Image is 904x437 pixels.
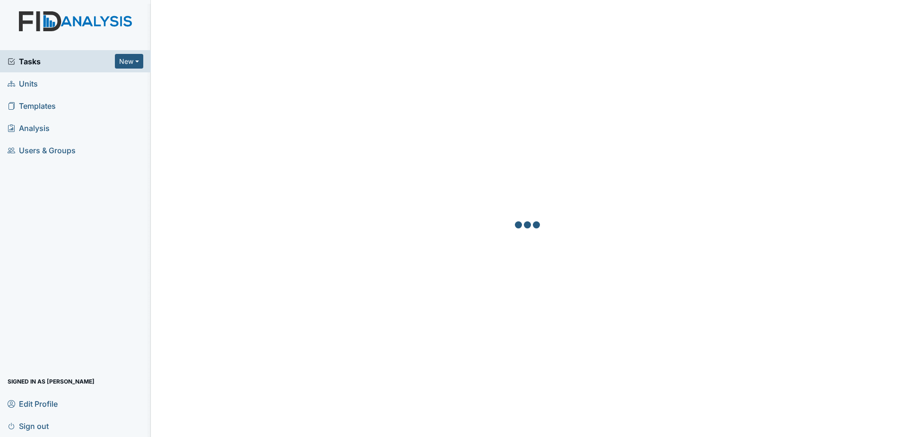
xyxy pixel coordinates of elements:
[8,76,38,91] span: Units
[8,98,56,113] span: Templates
[8,143,76,157] span: Users & Groups
[115,54,143,69] button: New
[8,396,58,411] span: Edit Profile
[8,56,115,67] a: Tasks
[8,419,49,433] span: Sign out
[8,121,50,135] span: Analysis
[8,374,95,389] span: Signed in as [PERSON_NAME]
